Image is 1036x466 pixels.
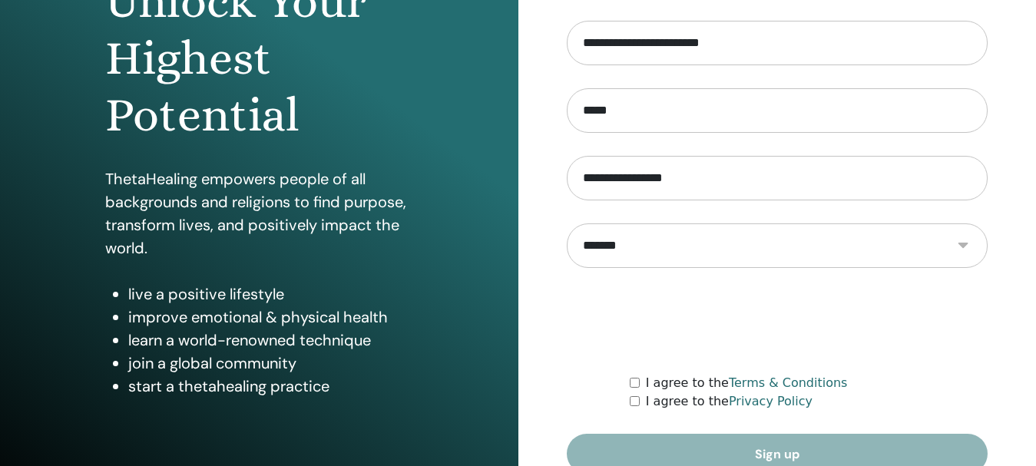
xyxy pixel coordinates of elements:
[660,291,894,351] iframe: reCAPTCHA
[128,306,412,329] li: improve emotional & physical health
[646,374,848,392] label: I agree to the
[128,375,412,398] li: start a thetahealing practice
[105,167,412,259] p: ThetaHealing empowers people of all backgrounds and religions to find purpose, transform lives, a...
[729,375,847,390] a: Terms & Conditions
[128,329,412,352] li: learn a world-renowned technique
[646,392,813,411] label: I agree to the
[128,352,412,375] li: join a global community
[128,283,412,306] li: live a positive lifestyle
[729,394,813,408] a: Privacy Policy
